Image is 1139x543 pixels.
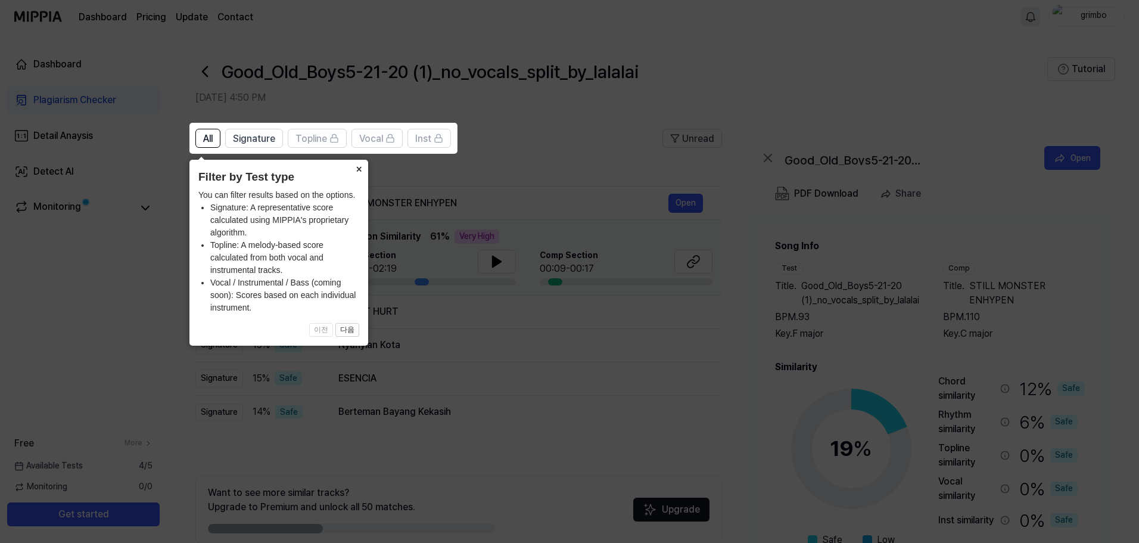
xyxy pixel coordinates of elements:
button: Signature [225,129,283,148]
button: Close [349,160,368,176]
span: All [203,132,213,146]
span: Inst [415,132,431,146]
span: Topline [295,132,327,146]
button: All [195,129,220,148]
li: Signature: A representative score calculated using MIPPIA's proprietary algorithm. [210,201,359,239]
button: Inst [407,129,451,148]
li: Topline: A melody-based score calculated from both vocal and instrumental tracks. [210,239,359,277]
header: Filter by Test type [198,169,359,186]
button: Topline [288,129,347,148]
button: 다음 [335,323,359,337]
div: You can filter results based on the options. [198,189,359,314]
span: Vocal [359,132,383,146]
li: Vocal / Instrumental / Bass (coming soon): Scores based on each individual instrument. [210,277,359,314]
span: Signature [233,132,275,146]
button: Vocal [351,129,403,148]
